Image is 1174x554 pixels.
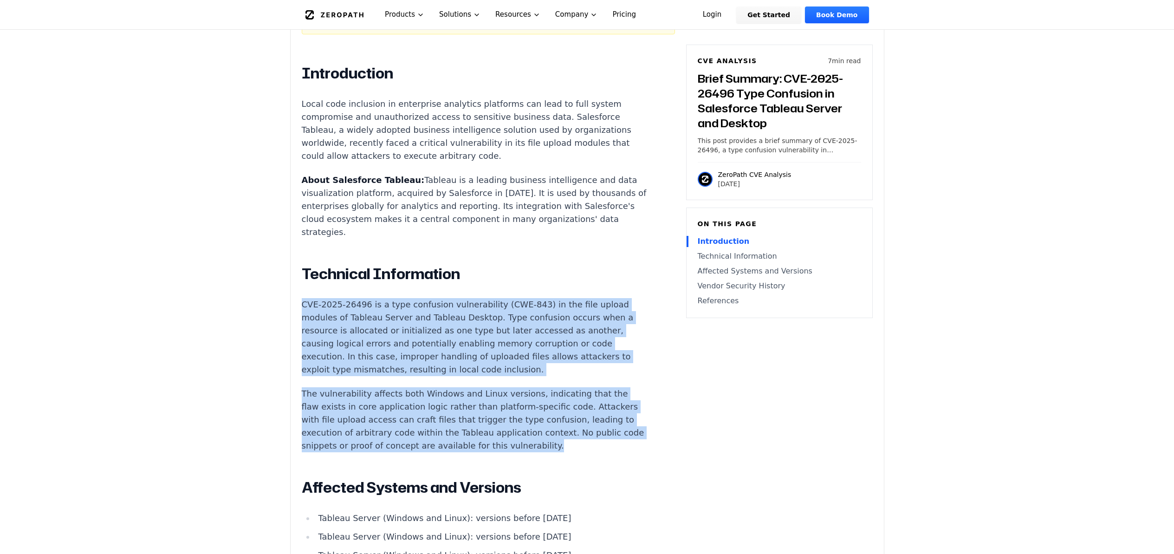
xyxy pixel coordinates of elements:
p: 7 min read [828,56,861,65]
h2: Affected Systems and Versions [302,478,647,497]
a: References [698,295,861,306]
a: Vendor Security History [698,280,861,292]
a: Get Started [736,7,801,23]
h2: Technical Information [302,265,647,283]
li: Tableau Server (Windows and Linux): versions before [DATE] [315,512,647,525]
img: ZeroPath CVE Analysis [698,172,713,187]
p: CVE-2025-26496 is a type confusion vulnerability (CWE-843) in the file upload modules of Tableau ... [302,298,647,376]
p: The vulnerability affects both Windows and Linux versions, indicating that the flaw exists in cor... [302,387,647,452]
h3: Brief Summary: CVE-2025-26496 Type Confusion in Salesforce Tableau Server and Desktop [698,71,861,130]
p: Local code inclusion in enterprise analytics platforms can lead to full system compromise and una... [302,98,647,163]
p: This post provides a brief summary of CVE-2025-26496, a type confusion vulnerability in Salesforc... [698,136,861,155]
p: [DATE] [718,179,791,189]
h6: On this page [698,219,861,228]
a: Introduction [698,236,861,247]
h2: Introduction [302,64,647,83]
a: Book Demo [805,7,869,23]
li: Tableau Server (Windows and Linux): versions before [DATE] [315,530,647,543]
a: Technical Information [698,251,861,262]
a: Login [692,7,733,23]
h6: CVE Analysis [698,56,757,65]
a: Affected Systems and Versions [698,266,861,277]
p: Tableau is a leading business intelligence and data visualization platform, acquired by Salesforc... [302,174,647,239]
p: ZeroPath CVE Analysis [718,170,791,179]
strong: About Salesforce Tableau: [302,175,425,185]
